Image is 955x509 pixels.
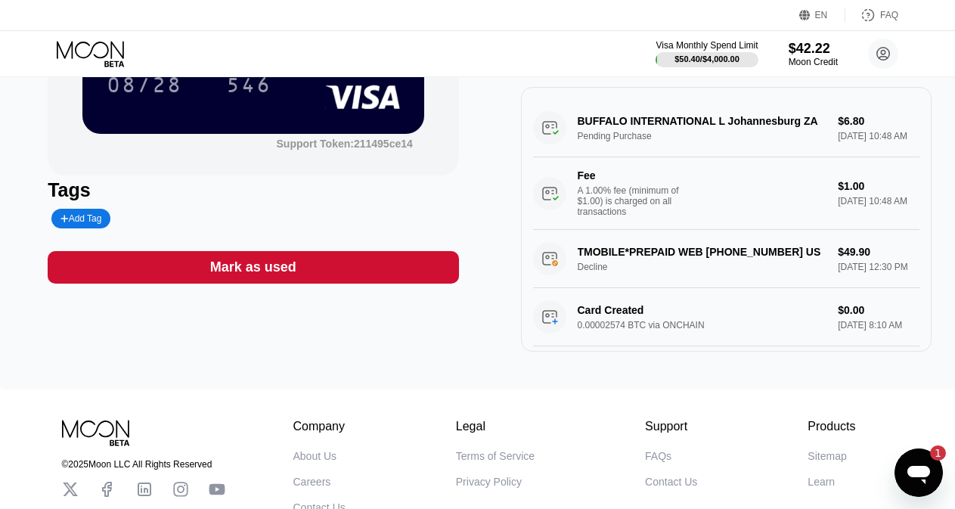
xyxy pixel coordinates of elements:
div: 546 [226,75,271,99]
div: About Us [293,450,337,462]
div: 08/28 [95,66,194,104]
iframe: Number of unread messages [916,445,946,461]
div: FAQ [880,10,898,20]
div: Terms of Service [456,450,535,462]
div: Company [293,420,346,433]
div: Moon Credit [789,57,838,67]
div: FAQs [645,450,671,462]
div: EN [815,10,828,20]
div: $50.40 / $4,000.00 [674,54,740,64]
div: Add Tag [60,213,101,224]
div: FAQ [845,8,898,23]
div: Sitemap [808,450,846,462]
div: Support Token: 211495ce14 [277,138,413,150]
div: $1.00 [838,180,919,192]
div: [DATE] 10:48 AM [838,196,919,206]
div: $42.22 [789,41,838,57]
div: Products [808,420,855,433]
div: Contact Us [645,476,697,488]
div: Visa Monthly Spend Limit$50.40/$4,000.00 [656,40,758,67]
div: © 2025 Moon LLC All Rights Reserved [62,459,225,470]
div: Careers [293,476,331,488]
div: Tags [48,179,458,201]
div: 08/28 [107,75,182,99]
div: Visa Monthly Spend Limit [656,40,758,51]
div: $42.22Moon Credit [789,41,838,67]
div: Add Tag [51,209,110,228]
div: EN [799,8,845,23]
div: Support [645,420,697,433]
div: Mark as used [210,259,296,276]
div: Support Token:211495ce14 [277,138,413,150]
div: Fee [578,169,684,182]
div: Learn [808,476,835,488]
div: Mark as used [48,251,458,284]
div: Privacy Policy [456,476,522,488]
div: Legal [456,420,535,433]
div: 546 [215,66,283,104]
div: A 1.00% fee (minimum of $1.00) is charged on all transactions [578,185,691,217]
iframe: Button to launch messaging window, 1 unread message [895,448,943,497]
div: FeeA 1.00% fee (minimum of $1.00) is charged on all transactions$1.00[DATE] 10:48 AM [533,157,919,230]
